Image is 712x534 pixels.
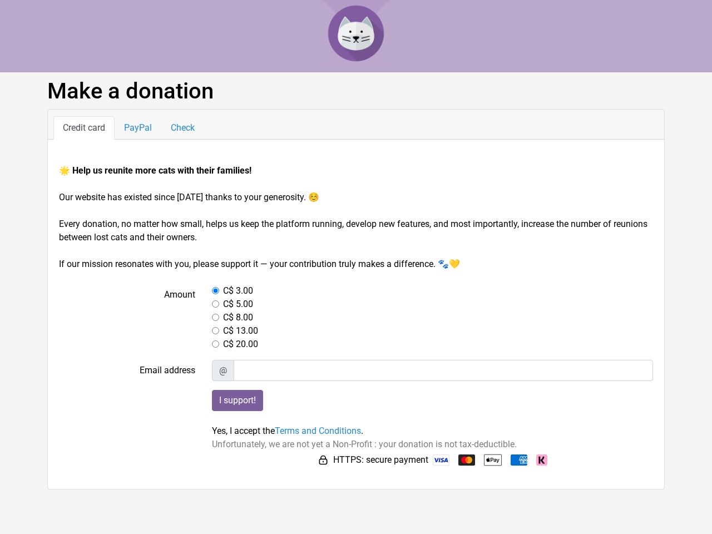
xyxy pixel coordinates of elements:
[59,164,653,469] form: Our website has existed since [DATE] thanks to your generosity. ☺️ Every donation, no matter how ...
[223,311,253,324] label: C$ 8.00
[333,453,428,467] span: HTTPS: secure payment
[212,390,263,411] input: I support!
[318,454,329,466] img: HTTPS: secure payment
[161,116,204,140] a: Check
[275,426,361,436] a: Terms and Conditions
[212,426,363,436] span: Yes, I accept the .
[536,454,547,466] img: Klarna
[53,116,115,140] a: Credit card
[223,324,258,338] label: C$ 13.00
[59,165,251,176] strong: 🌟 Help us reunite more cats with their families!
[51,284,204,351] label: Amount
[484,451,502,469] img: Apple Pay
[223,298,253,311] label: C$ 5.00
[212,360,234,381] span: @
[115,116,161,140] a: PayPal
[458,454,475,466] img: Mastercard
[433,454,449,466] img: Visa
[223,284,253,298] label: C$ 3.00
[51,360,204,381] label: Email address
[212,439,517,449] span: Unfortunately, we are not yet a Non-Profit : your donation is not tax-deductible.
[47,78,665,105] h1: Make a donation
[223,338,258,351] label: C$ 20.00
[511,454,527,466] img: American Express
